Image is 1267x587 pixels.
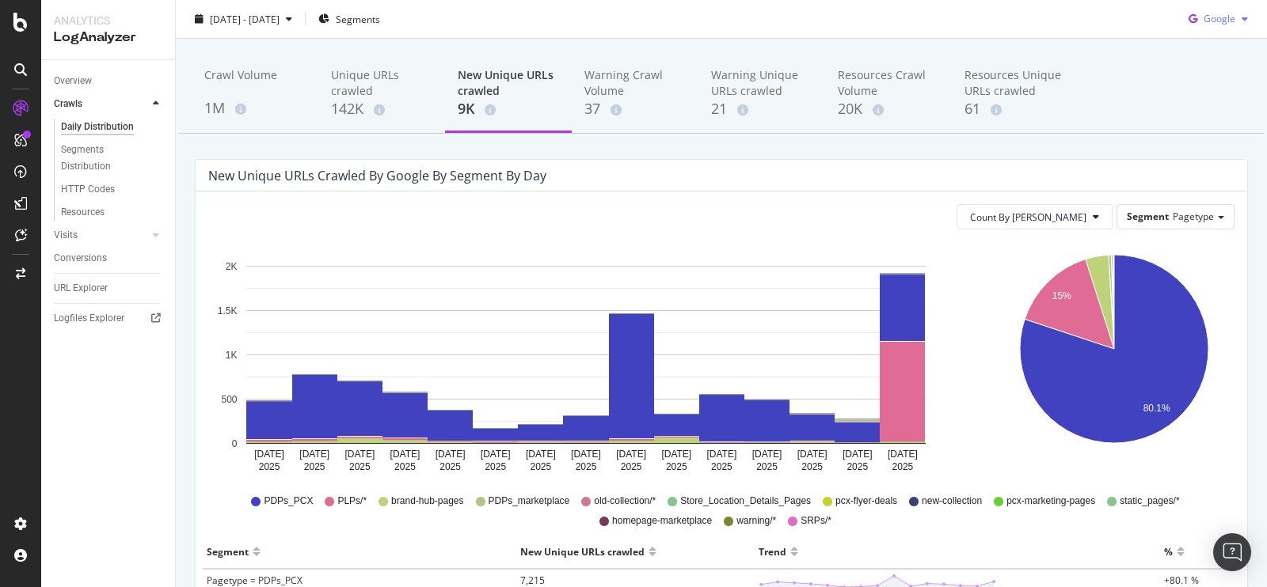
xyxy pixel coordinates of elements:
[520,574,545,587] span: 7,215
[892,461,914,472] text: 2025
[61,119,134,135] div: Daily Distribution
[439,461,461,472] text: 2025
[965,99,1066,119] div: 61
[232,438,238,449] text: 0
[711,67,812,99] div: Warning Unique URLs crawled
[594,494,656,508] span: old-collection/*
[226,261,238,272] text: 2K
[621,461,642,472] text: 2025
[1182,6,1254,32] button: Google
[61,119,164,135] a: Daily Distribution
[336,12,380,25] span: Segments
[204,67,306,97] div: Crawl Volume
[226,350,238,361] text: 1K
[54,280,108,297] div: URL Explorer
[221,394,237,405] text: 500
[254,449,284,460] text: [DATE]
[54,310,164,327] a: Logfiles Explorer
[54,250,164,267] a: Conversions
[1164,574,1199,587] span: +80.1 %
[54,96,148,112] a: Crawls
[965,67,1066,99] div: Resources Unique URLs crawled
[520,539,645,564] div: New Unique URLs crawled
[576,461,597,472] text: 2025
[612,514,712,528] span: homepage-marketplace
[1164,539,1173,564] div: %
[526,449,556,460] text: [DATE]
[61,142,149,175] div: Segments Distribution
[331,67,432,99] div: Unique URLs crawled
[54,13,162,28] div: Analytics
[752,449,782,460] text: [DATE]
[391,494,463,508] span: brand-hub-pages
[1213,533,1251,571] div: Open Intercom Messenger
[957,204,1113,229] button: Count By [PERSON_NAME]
[680,494,811,508] span: Store_Location_Details_Pages
[797,449,828,460] text: [DATE]
[847,461,868,472] text: 2025
[571,449,601,460] text: [DATE]
[208,168,546,184] div: New Unique URLs crawled by google by Segment by Day
[707,449,737,460] text: [DATE]
[888,449,918,460] text: [DATE]
[489,494,570,508] span: PDPs_marketplace
[218,305,238,316] text: 1.5K
[1173,210,1214,223] span: Pagetype
[54,280,164,297] a: URL Explorer
[337,494,367,508] span: PLPs/*
[661,449,691,460] text: [DATE]
[736,514,776,528] span: warning/*
[1204,12,1235,25] span: Google
[436,449,466,460] text: [DATE]
[390,449,420,460] text: [DATE]
[54,28,162,47] div: LogAnalyzer
[61,204,105,221] div: Resources
[838,99,939,119] div: 20K
[208,242,963,479] svg: A chart.
[61,181,115,198] div: HTTP Codes
[61,142,164,175] a: Segments Distribution
[458,99,559,119] div: 9K
[207,539,249,564] div: Segment
[711,99,812,119] div: 21
[666,461,687,472] text: 2025
[210,12,280,25] span: [DATE] - [DATE]
[61,204,164,221] a: Resources
[531,461,552,472] text: 2025
[264,494,313,508] span: PDPs_PCX
[996,242,1232,479] svg: A chart.
[1143,403,1170,414] text: 80.1%
[54,227,148,244] a: Visits
[204,98,306,119] div: 1M
[756,461,778,472] text: 2025
[759,539,786,564] div: Trend
[331,99,432,119] div: 142K
[304,461,325,472] text: 2025
[299,449,329,460] text: [DATE]
[970,210,1086,224] span: Count By Day
[584,99,686,119] div: 37
[584,67,686,99] div: Warning Crawl Volume
[188,6,299,32] button: [DATE] - [DATE]
[485,461,506,472] text: 2025
[711,461,732,472] text: 2025
[344,449,375,460] text: [DATE]
[835,494,897,508] span: pcx-flyer-deals
[61,181,164,198] a: HTTP Codes
[207,574,302,587] span: Pagetype = PDPs_PCX
[481,449,511,460] text: [DATE]
[54,96,82,112] div: Crawls
[54,73,92,89] div: Overview
[394,461,416,472] text: 2025
[838,67,939,99] div: Resources Crawl Volume
[1120,494,1179,508] span: static_pages/*
[801,461,823,472] text: 2025
[616,449,646,460] text: [DATE]
[349,461,371,472] text: 2025
[312,6,386,32] button: Segments
[1006,494,1095,508] span: pcx-marketing-pages
[259,461,280,472] text: 2025
[1127,210,1169,223] span: Segment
